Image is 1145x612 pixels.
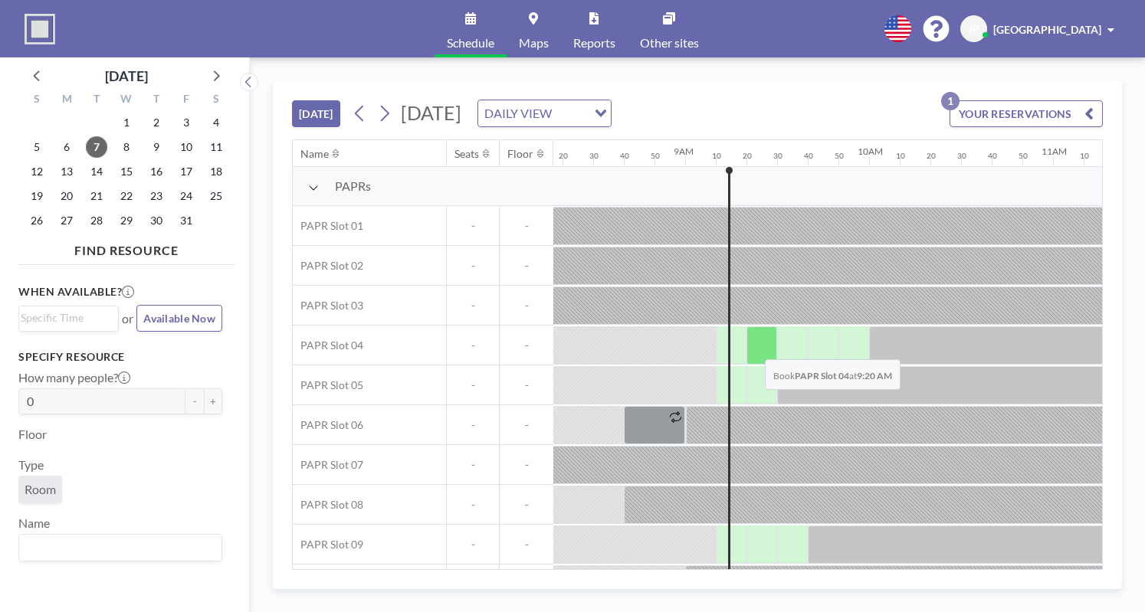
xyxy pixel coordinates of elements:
div: Floor [507,147,533,161]
span: PAPR Slot 03 [293,299,363,313]
div: 40 [804,151,813,161]
div: 40 [988,151,997,161]
span: Friday, October 31, 2025 [176,210,197,231]
span: Thursday, October 23, 2025 [146,185,167,207]
span: Monday, October 27, 2025 [56,210,77,231]
span: - [447,339,499,352]
div: Search for option [478,100,611,126]
span: - [500,299,553,313]
div: F [171,90,201,110]
span: Sunday, October 26, 2025 [26,210,48,231]
span: - [447,219,499,233]
span: - [447,538,499,551]
div: 9AM [674,146,694,157]
span: - [500,458,553,472]
div: W [112,90,142,110]
span: Saturday, October 18, 2025 [205,161,227,182]
span: - [500,259,553,273]
span: Wednesday, October 22, 2025 [116,185,137,207]
div: 30 [773,151,782,161]
span: - [447,458,499,472]
span: Room [25,482,56,496]
span: Tuesday, October 14, 2025 [86,161,107,182]
div: 10 [712,151,721,161]
span: Other sites [640,37,699,49]
button: + [204,388,222,414]
span: - [500,339,553,352]
span: Saturday, October 11, 2025 [205,136,227,158]
button: Available Now [136,305,222,332]
span: - [447,259,499,273]
span: Thursday, October 16, 2025 [146,161,167,182]
input: Search for option [556,103,586,123]
div: 20 [927,151,936,161]
img: organization-logo [25,14,55,44]
span: Friday, October 17, 2025 [176,161,197,182]
span: Thursday, October 2, 2025 [146,112,167,133]
div: 10 [1080,151,1089,161]
label: Type [18,457,44,473]
span: Saturday, October 25, 2025 [205,185,227,207]
div: 20 [559,151,568,161]
span: Friday, October 10, 2025 [176,136,197,158]
span: Thursday, October 30, 2025 [146,210,167,231]
span: or [122,311,133,326]
span: - [447,498,499,512]
span: [GEOGRAPHIC_DATA] [993,23,1101,36]
span: PAPR Slot 02 [293,259,363,273]
div: 10AM [858,146,883,157]
div: 20 [743,151,752,161]
div: 30 [957,151,966,161]
label: How many people? [18,370,130,385]
div: T [141,90,171,110]
span: Monday, October 13, 2025 [56,161,77,182]
span: Available Now [143,312,215,325]
span: PAPRs [335,178,371,194]
span: Saturday, October 4, 2025 [205,112,227,133]
div: [DATE] [105,65,148,87]
span: Schedule [447,37,494,49]
input: Search for option [21,538,213,558]
span: - [500,498,553,512]
span: Tuesday, October 28, 2025 [86,210,107,231]
span: Wednesday, October 8, 2025 [116,136,137,158]
button: - [185,388,204,414]
span: PAPR Slot 07 [293,458,363,472]
div: 40 [620,151,629,161]
span: Wednesday, October 15, 2025 [116,161,137,182]
span: - [500,219,553,233]
div: 50 [651,151,660,161]
span: DAILY VIEW [481,103,555,123]
button: YOUR RESERVATIONS1 [950,100,1103,127]
span: Book at [765,359,901,390]
span: - [500,418,553,432]
span: Monday, October 6, 2025 [56,136,77,158]
span: Friday, October 3, 2025 [176,112,197,133]
div: S [22,90,52,110]
span: - [447,299,499,313]
span: - [500,538,553,551]
div: Search for option [19,306,118,329]
span: Reports [573,37,615,49]
p: 1 [941,92,960,110]
b: PAPR Slot 04 [795,370,849,381]
span: Monday, October 20, 2025 [56,185,77,207]
div: 50 [835,151,844,161]
span: - [447,418,499,432]
div: Seats [454,147,479,161]
label: Name [18,515,50,531]
div: 30 [589,151,599,161]
span: PAPR Slot 09 [293,538,363,551]
div: Search for option [19,535,221,561]
h4: FIND RESOURCE [18,237,235,258]
span: Sunday, October 19, 2025 [26,185,48,207]
span: Friday, October 24, 2025 [176,185,197,207]
span: - [500,378,553,392]
span: Wednesday, October 29, 2025 [116,210,137,231]
span: Thursday, October 9, 2025 [146,136,167,158]
span: PAPR Slot 05 [293,378,363,392]
span: PAPR Slot 01 [293,219,363,233]
h3: Specify resource [18,350,222,364]
b: 9:20 AM [857,370,892,381]
span: PAPR Slot 04 [293,339,363,352]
